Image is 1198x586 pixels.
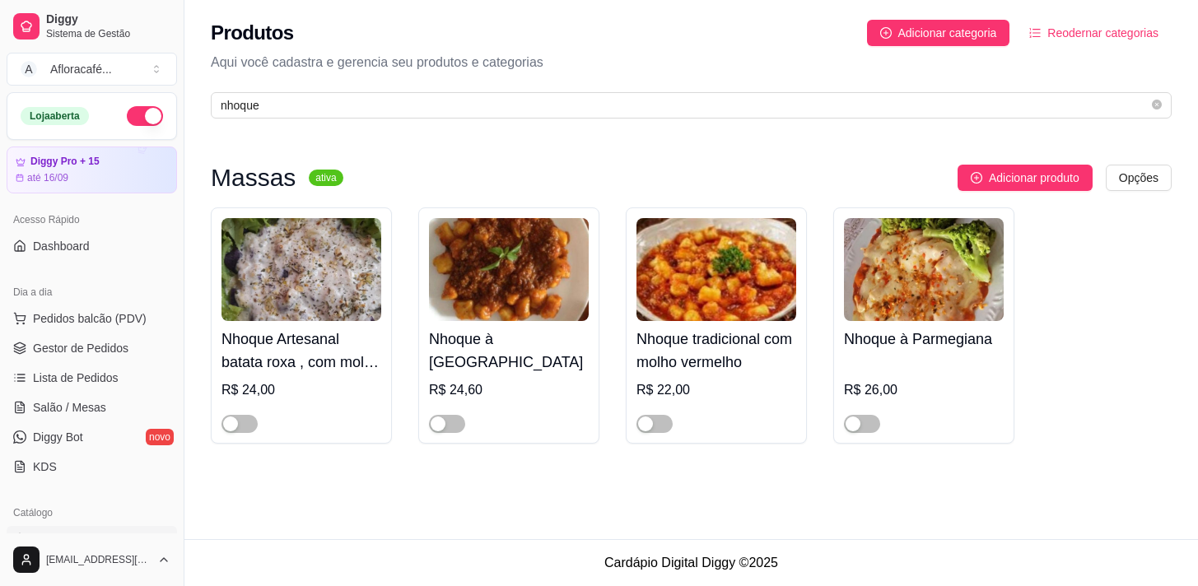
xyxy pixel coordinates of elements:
div: R$ 24,00 [221,380,381,400]
div: Dia a dia [7,279,177,305]
h4: Nhoque à [GEOGRAPHIC_DATA] [429,328,589,374]
span: KDS [33,458,57,475]
button: Alterar Status [127,106,163,126]
span: plus-circle [971,172,982,184]
span: Reodernar categorias [1047,24,1158,42]
span: Salão / Mesas [33,399,106,416]
span: Diggy [46,12,170,27]
h3: Massas [211,168,296,188]
button: Opções [1106,165,1172,191]
a: Gestor de Pedidos [7,335,177,361]
button: Select a team [7,53,177,86]
div: Afloracafé ... [50,61,112,77]
h4: Nhoque Artesanal batata roxa , com molho branco de alho poró e requeijão. Acompanha salada de folhas [221,328,381,374]
p: Aqui você cadastra e gerencia seu produtos e categorias [211,53,1172,72]
a: Dashboard [7,233,177,259]
a: Lista de Pedidos [7,365,177,391]
span: [EMAIL_ADDRESS][DOMAIN_NAME] [46,553,151,566]
span: plus-circle [880,27,892,39]
span: Adicionar produto [989,169,1079,187]
article: Diggy Pro + 15 [30,156,100,168]
button: Reodernar categorias [1016,20,1172,46]
button: [EMAIL_ADDRESS][DOMAIN_NAME] [7,540,177,579]
button: Adicionar categoria [867,20,1010,46]
a: DiggySistema de Gestão [7,7,177,46]
span: A [21,61,37,77]
img: product-image [429,218,589,321]
div: R$ 24,60 [429,380,589,400]
div: R$ 26,00 [844,380,1004,400]
span: Opções [1119,169,1158,187]
h4: Nhoque tradicional com molho vermelho [636,328,796,374]
h2: Produtos [211,20,294,46]
div: Loja aberta [21,107,89,125]
span: Pedidos balcão (PDV) [33,310,147,327]
footer: Cardápio Digital Diggy © 2025 [184,539,1198,586]
a: Salão / Mesas [7,394,177,421]
div: R$ 22,00 [636,380,796,400]
img: product-image [636,218,796,321]
a: Diggy Botnovo [7,424,177,450]
button: Adicionar produto [958,165,1093,191]
img: product-image [844,218,1004,321]
span: Lista de Pedidos [33,370,119,386]
sup: ativa [309,170,343,186]
button: Pedidos balcão (PDV) [7,305,177,332]
span: Sistema de Gestão [46,27,170,40]
span: close-circle [1152,98,1162,114]
span: ordered-list [1029,27,1041,39]
a: Diggy Pro + 15até 16/09 [7,146,177,193]
span: close-circle [1152,100,1162,109]
img: product-image [221,218,381,321]
h4: Nhoque à Parmegiana [844,328,1004,351]
a: KDS [7,453,177,480]
span: Adicionar categoria [898,24,997,42]
span: Gestor de Pedidos [33,340,128,356]
span: Diggy Bot [33,429,83,445]
div: Catálogo [7,500,177,526]
span: Produtos [33,531,79,547]
input: Buscar por nome ou código do produto [221,96,1149,114]
article: até 16/09 [27,171,68,184]
a: Produtos [7,526,177,552]
span: Dashboard [33,238,90,254]
div: Acesso Rápido [7,207,177,233]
